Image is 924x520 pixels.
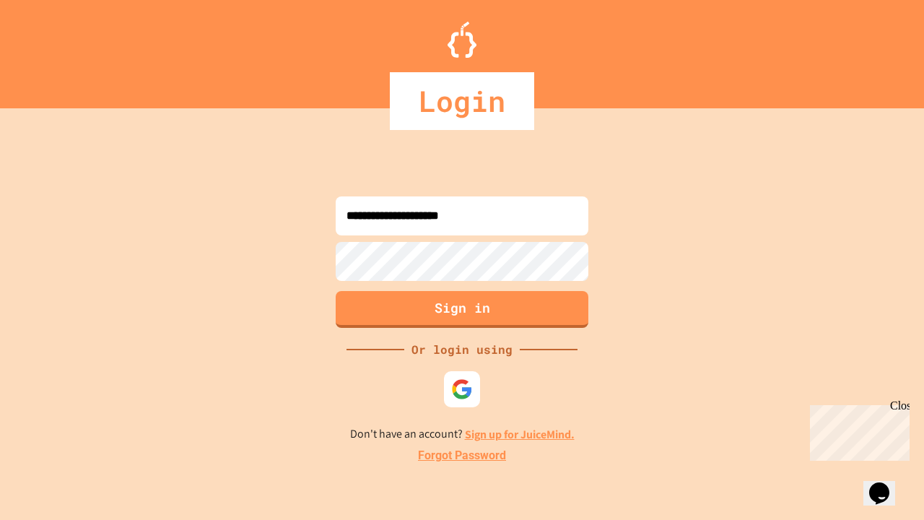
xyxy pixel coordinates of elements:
img: Logo.svg [448,22,476,58]
div: Chat with us now!Close [6,6,100,92]
div: Or login using [404,341,520,358]
img: google-icon.svg [451,378,473,400]
iframe: chat widget [804,399,910,461]
p: Don't have an account? [350,425,575,443]
button: Sign in [336,291,588,328]
div: Login [390,72,534,130]
a: Forgot Password [418,447,506,464]
iframe: chat widget [863,462,910,506]
a: Sign up for JuiceMind. [465,427,575,442]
